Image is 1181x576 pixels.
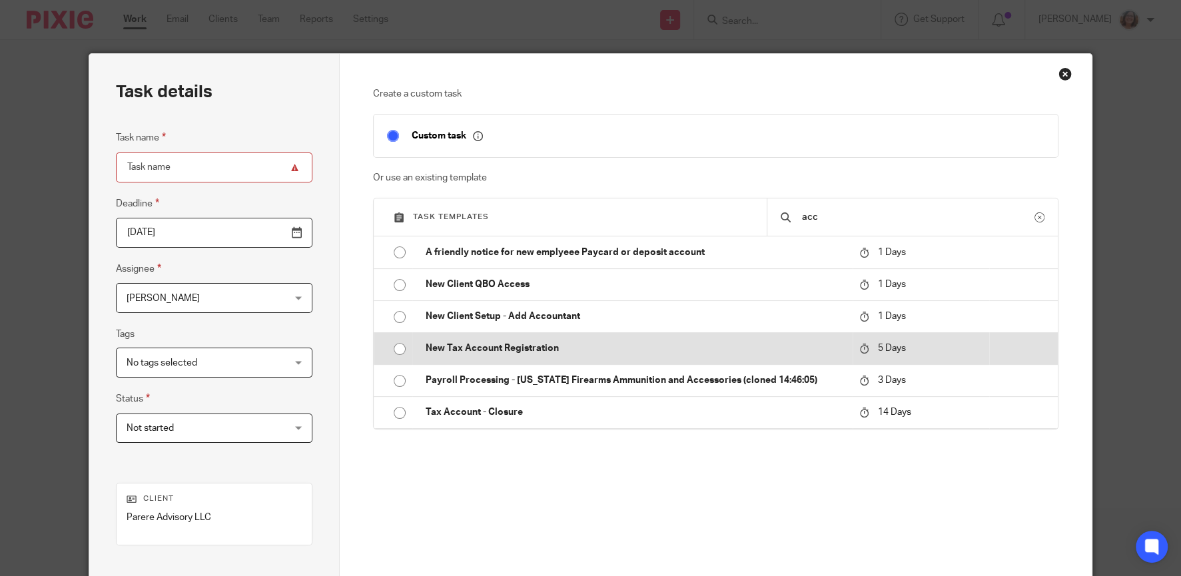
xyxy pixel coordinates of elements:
[116,261,161,276] label: Assignee
[116,328,135,341] label: Tags
[426,374,846,387] p: Payroll Processing - [US_STATE] Firearms Ammunition and Accessories (cloned 14:46:05)
[426,278,846,291] p: New Client QBO Access
[878,408,911,417] span: 14 Days
[127,511,302,524] p: Parere Advisory LLC
[878,344,906,353] span: 5 Days
[127,358,197,368] span: No tags selected
[426,246,846,259] p: A friendly notice for new emplyeee Paycard or deposit account
[116,152,312,182] input: Task name
[116,218,312,248] input: Pick a date
[878,280,906,289] span: 1 Days
[426,342,846,355] p: New Tax Account Registration
[116,196,159,211] label: Deadline
[116,391,150,406] label: Status
[426,406,846,419] p: Tax Account - Closure
[373,87,1058,101] p: Create a custom task
[1058,67,1072,81] div: Close this dialog window
[116,81,212,103] h2: Task details
[127,294,200,303] span: [PERSON_NAME]
[412,130,483,142] p: Custom task
[426,310,846,323] p: New Client Setup - Add Accountant
[413,213,489,220] span: Task templates
[116,130,166,145] label: Task name
[127,493,302,504] p: Client
[373,171,1058,184] p: Or use an existing template
[878,248,906,257] span: 1 Days
[878,312,906,321] span: 1 Days
[127,424,174,433] span: Not started
[878,376,906,385] span: 3 Days
[801,210,1034,224] input: Search...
